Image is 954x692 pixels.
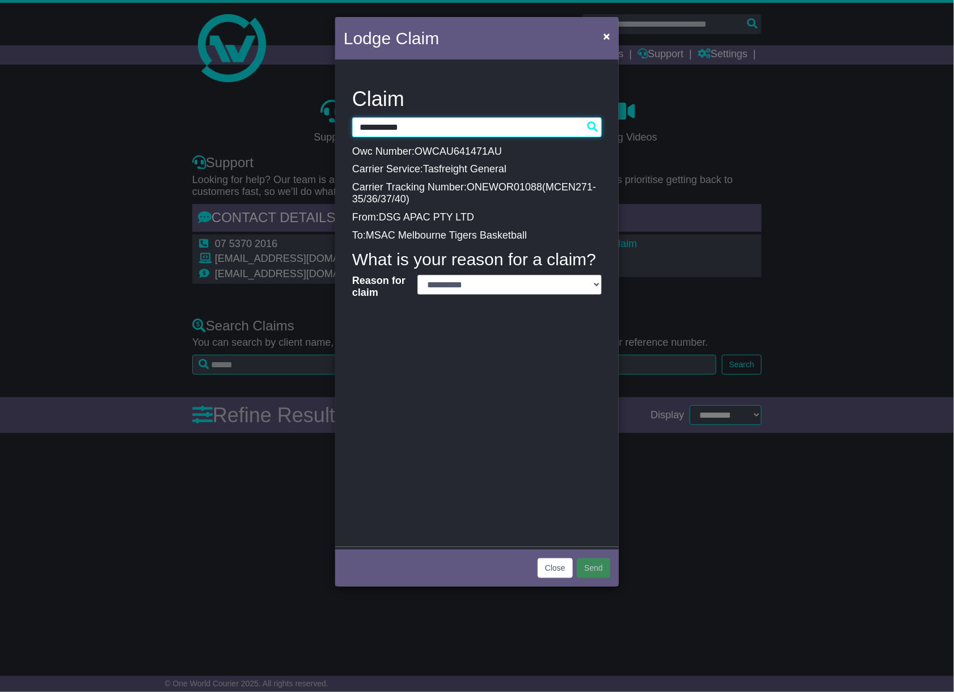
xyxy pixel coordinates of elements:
[423,163,506,175] span: Tasfreight General
[415,146,502,157] span: OWCAU641471AU
[352,146,602,158] p: Owc Number:
[467,181,542,193] span: ONEWOR01088
[347,275,412,299] label: Reason for claim
[598,24,616,48] button: Close
[379,211,474,223] span: DSG APAC PTY LTD
[352,181,602,206] p: Carrier Tracking Number: ( )
[352,230,602,242] p: To:
[352,88,602,111] h3: Claim
[366,230,527,241] span: MSAC Melbourne Tigers Basketball
[344,26,439,51] h4: Lodge Claim
[603,29,610,43] span: ×
[577,558,610,578] button: Send
[352,211,602,224] p: From:
[352,163,602,176] p: Carrier Service:
[352,181,596,205] span: MCEN271-35/36/37/40
[352,250,602,269] h4: What is your reason for a claim?
[538,558,573,578] button: Close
